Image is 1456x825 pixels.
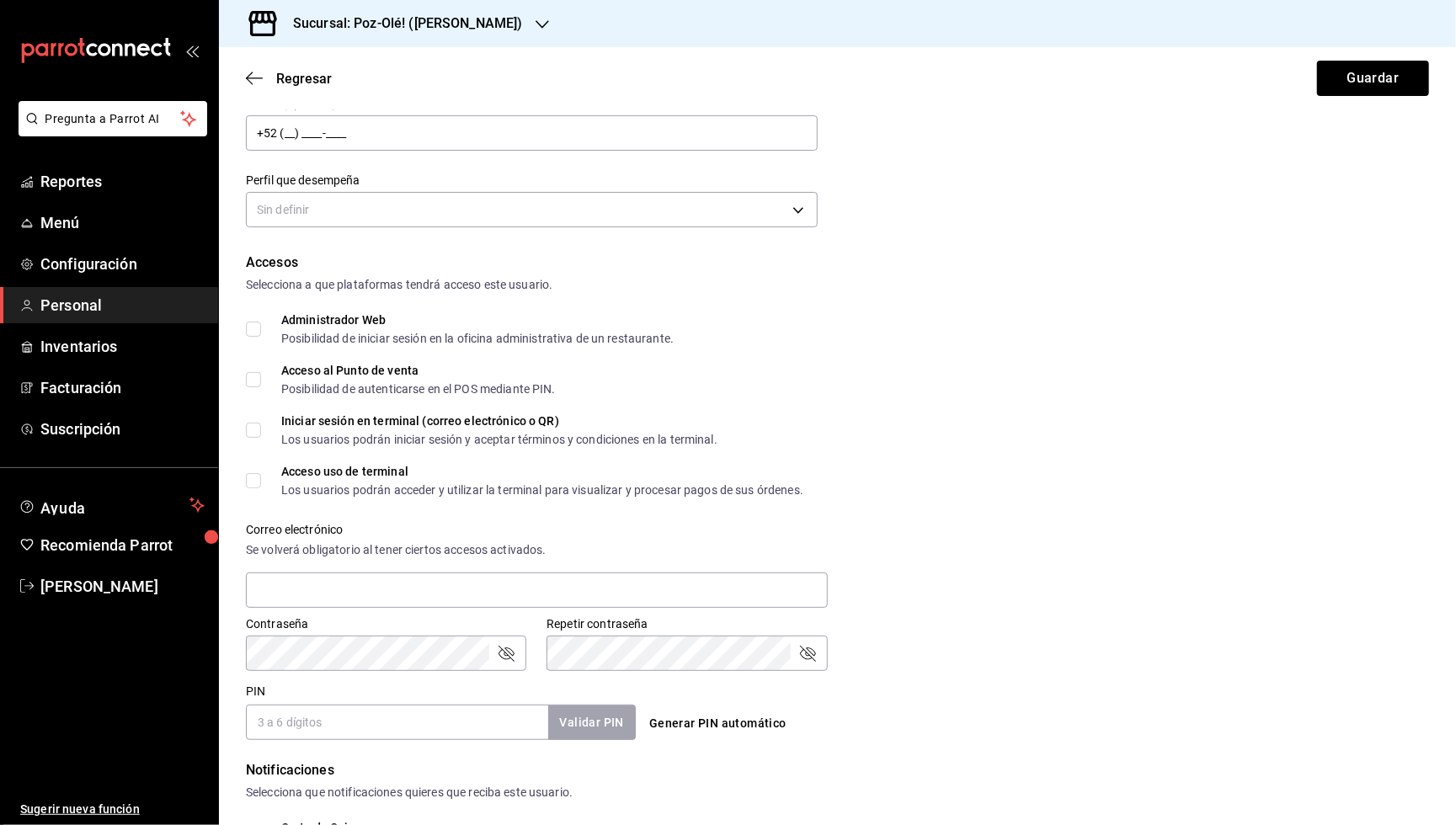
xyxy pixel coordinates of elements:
button: Guardar [1317,61,1429,96]
span: Configuración [40,253,205,275]
input: 3 a 6 dígitos [246,705,548,740]
button: Generar PIN automático [643,708,793,739]
label: PIN [246,686,265,698]
div: Notificaciones [246,760,1429,780]
span: Menú [40,211,205,234]
div: Accesos [246,253,1429,273]
div: Posibilidad de autenticarse en el POS mediante PIN. [281,383,556,395]
span: Inventarios [40,335,205,358]
label: Contraseña [246,619,526,631]
div: Los usuarios podrán acceder y utilizar la terminal para visualizar y procesar pagos de sus órdenes. [281,484,803,496]
button: passwordField [797,643,818,663]
label: Repetir contraseña [547,619,827,631]
span: Recomienda Parrot [40,534,205,556]
div: Selecciona a que plataformas tendrá acceso este usuario. [246,276,1429,294]
span: [PERSON_NAME] [40,575,205,598]
div: Selecciona que notificaciones quieres que reciba este usuario. [246,784,1429,801]
label: Perfil que desempeña [246,175,818,187]
span: Pregunta a Parrot AI [45,110,181,128]
button: passwordField [496,643,516,663]
span: Sugerir nueva función [20,801,205,818]
div: Acceso uso de terminal [281,466,803,477]
span: Facturación [40,376,205,399]
button: Pregunta a Parrot AI [19,101,207,136]
div: Sin definir [246,192,818,227]
span: Suscripción [40,418,205,440]
div: Iniciar sesión en terminal (correo electrónico o QR) [281,415,717,427]
span: Ayuda [40,495,183,515]
label: Celular [246,98,818,110]
div: Se volverá obligatorio al tener ciertos accesos activados. [246,541,828,559]
span: Personal [40,294,205,317]
div: Los usuarios podrán iniciar sesión y aceptar términos y condiciones en la terminal. [281,434,717,445]
span: Regresar [276,71,332,87]
label: Correo electrónico [246,524,828,536]
div: Acceso al Punto de venta [281,365,556,376]
button: open_drawer_menu [185,44,199,57]
span: Reportes [40,170,205,193]
div: Posibilidad de iniciar sesión en la oficina administrativa de un restaurante. [281,333,674,344]
button: Regresar [246,71,332,87]
h3: Sucursal: Poz-Olé! ([PERSON_NAME]) [280,13,522,34]
div: Administrador Web [281,314,674,326]
a: Pregunta a Parrot AI [12,122,207,140]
